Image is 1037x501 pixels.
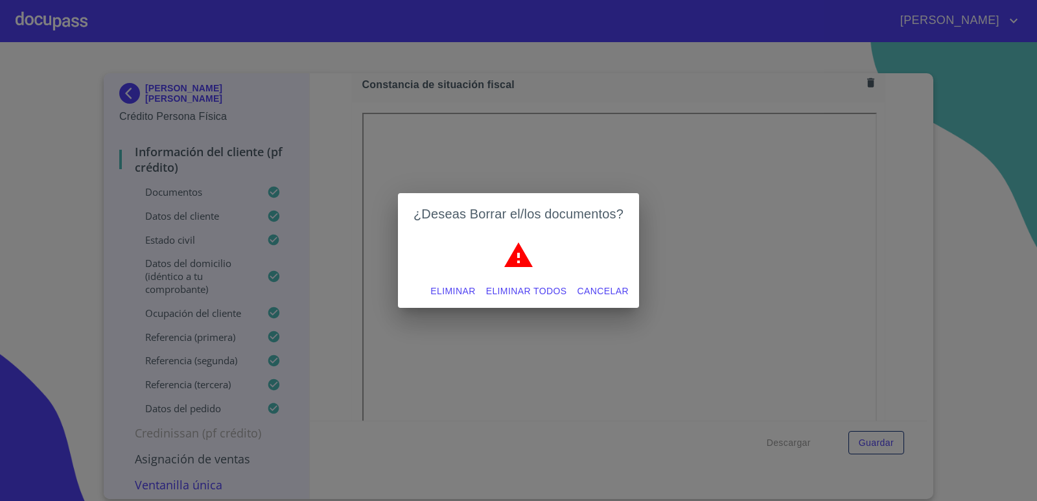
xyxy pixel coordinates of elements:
[486,283,567,299] span: Eliminar todos
[577,283,629,299] span: Cancelar
[425,279,480,303] button: Eliminar
[572,279,634,303] button: Cancelar
[414,204,623,224] h2: ¿Deseas Borrar el/los documentos?
[481,279,572,303] button: Eliminar todos
[430,283,475,299] span: Eliminar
